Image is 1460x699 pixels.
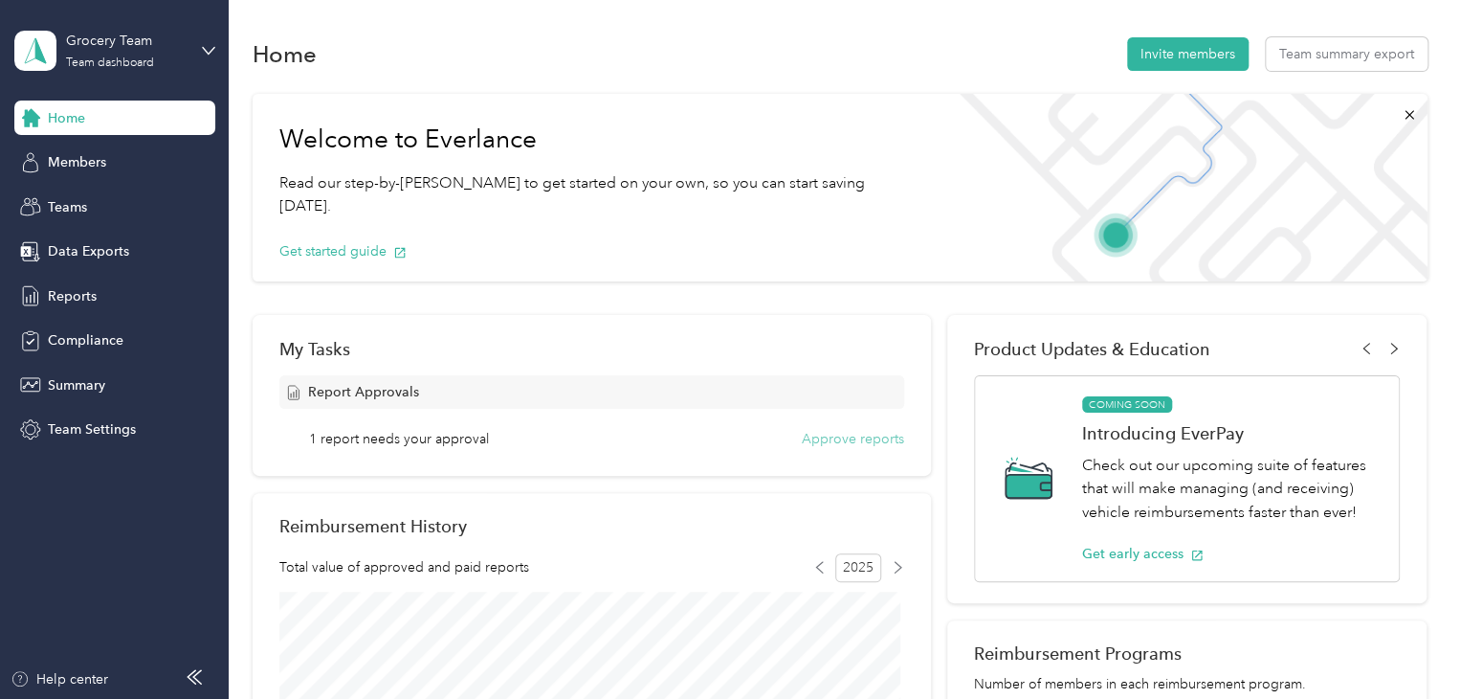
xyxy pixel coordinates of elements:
span: 2025 [835,553,881,582]
span: Members [48,152,106,172]
h1: Home [253,44,317,64]
p: Read our step-by-[PERSON_NAME] to get started on your own, so you can start saving [DATE]. [279,171,915,218]
span: Compliance [48,330,123,350]
span: Home [48,108,85,128]
h2: Reimbursement Programs [974,643,1400,664]
h1: Welcome to Everlance [279,124,915,155]
button: Approve reports [802,429,904,449]
button: Invite members [1127,37,1249,71]
span: Product Updates & Education [974,339,1210,359]
button: Get early access [1082,544,1204,564]
span: Data Exports [48,241,129,261]
span: Team Settings [48,419,136,440]
span: Total value of approved and paid reports [279,557,529,577]
div: Team dashboard [66,57,154,69]
span: Summary [48,375,105,395]
button: Team summary export [1266,37,1427,71]
span: COMING SOON [1082,396,1172,414]
button: Get started guide [279,241,407,261]
p: Check out our upcoming suite of features that will make managing (and receiving) vehicle reimburs... [1082,454,1379,525]
button: Help center [11,669,108,689]
span: Reports [48,286,97,306]
div: My Tasks [279,339,904,359]
div: Grocery Team [66,31,186,51]
iframe: Everlance-gr Chat Button Frame [1353,592,1460,699]
p: Number of members in each reimbursement program. [974,674,1400,694]
h1: Introducing EverPay [1082,423,1379,443]
span: Report Approvals [308,382,419,402]
span: 1 report needs your approval [309,429,489,449]
img: Welcome to everlance [940,94,1427,282]
h2: Reimbursement History [279,516,467,536]
span: Teams [48,197,87,217]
